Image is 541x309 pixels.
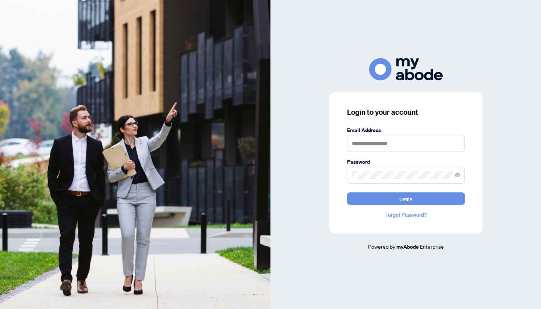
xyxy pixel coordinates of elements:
span: Powered by [368,243,395,250]
img: ma-logo [369,58,443,81]
label: Email Address [347,126,465,134]
span: Enterprise [420,243,444,250]
label: Password [347,158,465,166]
span: eye-invisible [455,173,460,178]
h3: Login to your account [347,107,465,117]
span: Login [399,193,413,205]
button: Login [347,192,465,205]
a: Forgot Password? [347,211,465,219]
a: myAbode [396,243,419,251]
